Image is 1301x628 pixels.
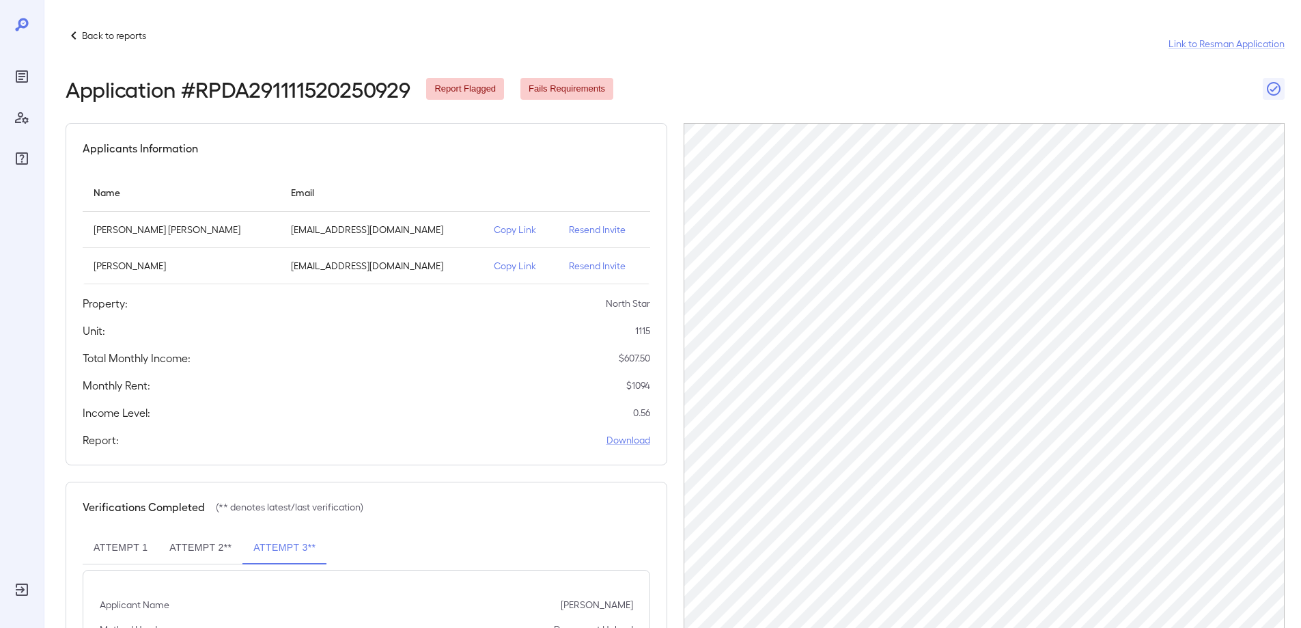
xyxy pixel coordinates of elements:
[83,350,191,366] h5: Total Monthly Income:
[158,532,242,564] button: Attempt 2**
[280,173,484,212] th: Email
[83,140,198,156] h5: Applicants Information
[11,107,33,128] div: Manage Users
[569,223,639,236] p: Resend Invite
[11,579,33,601] div: Log Out
[626,379,650,392] p: $ 1094
[11,66,33,87] div: Reports
[635,324,650,338] p: 1115
[83,323,105,339] h5: Unit:
[291,259,473,273] p: [EMAIL_ADDRESS][DOMAIN_NAME]
[520,83,613,96] span: Fails Requirements
[100,598,169,612] p: Applicant Name
[606,297,650,310] p: North Star
[619,351,650,365] p: $ 607.50
[83,173,650,284] table: simple table
[494,223,547,236] p: Copy Link
[633,406,650,420] p: 0.56
[1169,37,1285,51] a: Link to Resman Application
[83,432,119,448] h5: Report:
[83,532,158,564] button: Attempt 1
[94,259,269,273] p: [PERSON_NAME]
[1263,78,1285,100] button: Close Report
[83,499,205,515] h5: Verifications Completed
[561,598,633,612] p: [PERSON_NAME]
[242,532,326,564] button: Attempt 3**
[426,83,504,96] span: Report Flagged
[66,77,410,101] h2: Application # RPDA291111520250929
[216,500,363,514] p: (** denotes latest/last verification)
[494,259,547,273] p: Copy Link
[82,29,146,42] p: Back to reports
[94,223,269,236] p: [PERSON_NAME] [PERSON_NAME]
[83,377,150,394] h5: Monthly Rent:
[83,295,128,312] h5: Property:
[291,223,473,236] p: [EMAIL_ADDRESS][DOMAIN_NAME]
[569,259,639,273] p: Resend Invite
[83,173,280,212] th: Name
[606,433,650,447] a: Download
[11,148,33,169] div: FAQ
[83,405,150,421] h5: Income Level:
